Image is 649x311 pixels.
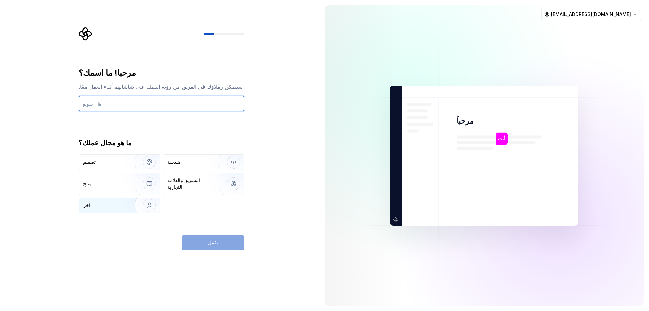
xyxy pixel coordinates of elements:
font: التسويق والعلامة التجارية [167,177,200,190]
font: مرحبا! ما اسمك؟ [79,68,136,78]
button: [EMAIL_ADDRESS][DOMAIN_NAME] [541,8,641,20]
font: منتج [83,181,92,186]
font: هندسة [167,159,180,165]
font: أنت [498,135,505,141]
input: هان سولو [79,96,244,111]
font: مرحباً [457,116,474,125]
font: ما هو مجال عملك؟ [79,139,132,147]
font: سيتمكن زملاؤك في الفريق من رؤية اسمك على شاشاتهم أثناء العمل معًا. [79,83,243,90]
font: تصميم [83,159,96,165]
svg: شعار سوبر نوفا [79,27,92,41]
font: آخر [83,202,90,208]
font: [EMAIL_ADDRESS][DOMAIN_NAME] [551,11,631,17]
